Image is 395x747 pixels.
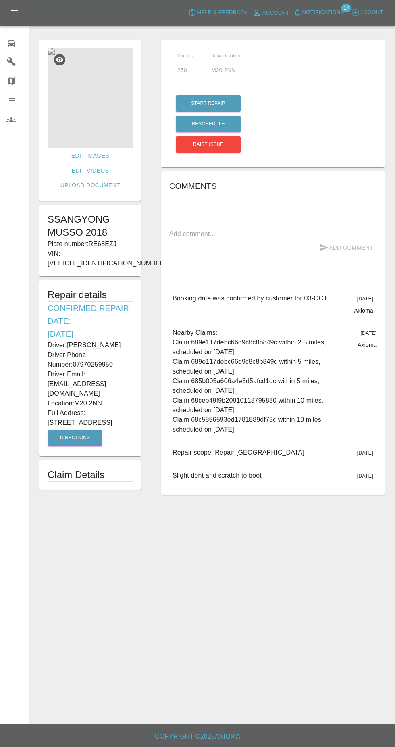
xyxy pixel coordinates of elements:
button: Raise issue [176,136,241,153]
p: Driver Phone Number: 07970259950 [48,350,133,369]
button: Logout [349,6,385,19]
a: Edit Videos [69,163,112,178]
h6: Comments [169,179,376,192]
p: Driver Email: [EMAIL_ADDRESS][DOMAIN_NAME] [48,369,133,399]
button: Open drawer [5,3,24,23]
span: Quote £ [177,53,193,58]
button: Help & Feedback [186,6,249,19]
button: Notifications [291,6,346,19]
p: Repair scope: Repair [GEOGRAPHIC_DATA] [173,448,304,457]
h6: Copyright © 2025 Axioma [6,731,389,742]
p: VIN: [VEHICLE_IDENTIFICATION_NUMBER] [48,249,133,268]
p: Plate number: RE68EZJ [48,239,133,249]
span: Notifications [302,8,344,17]
p: Nearby Claims: Claim 689e117debc66d9c8c8b849c within 2.5 miles, scheduled on [DATE]. Claim 689e11... [173,328,351,434]
p: Axioma [358,341,377,349]
h6: Confirmed Repair Date: [DATE] [48,302,133,340]
img: 07ce3470-ab9b-47cc-ac62-a4a76d0c3ffd [48,48,133,148]
span: 17 [341,4,351,12]
p: Location: M20 2NN [48,399,133,408]
h1: SSANGYONG MUSSO 2018 [48,213,133,239]
p: Full Address: [STREET_ADDRESS] [48,408,133,428]
h1: Claim Details [48,468,133,481]
button: Reschedule [176,116,241,132]
span: [DATE] [357,473,373,479]
h5: Repair details [48,288,133,301]
span: Help & Feedback [197,8,247,17]
span: Repair location [211,53,240,58]
span: [DATE] [357,296,373,302]
button: Start Repair [176,95,241,112]
a: Account [250,6,291,19]
span: [DATE] [361,330,377,336]
a: Edit Images [68,148,112,163]
p: Axioma [354,307,373,315]
a: Upload Document [57,178,123,193]
span: [DATE] [357,450,373,456]
p: Driver: [PERSON_NAME] [48,340,133,350]
p: Booking date was confirmed by customer for 03-OCT [173,294,327,303]
span: Account [262,8,289,18]
span: Logout [360,8,383,17]
p: Slight dent and scratch to boot [173,471,262,480]
button: Directions [48,430,102,446]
